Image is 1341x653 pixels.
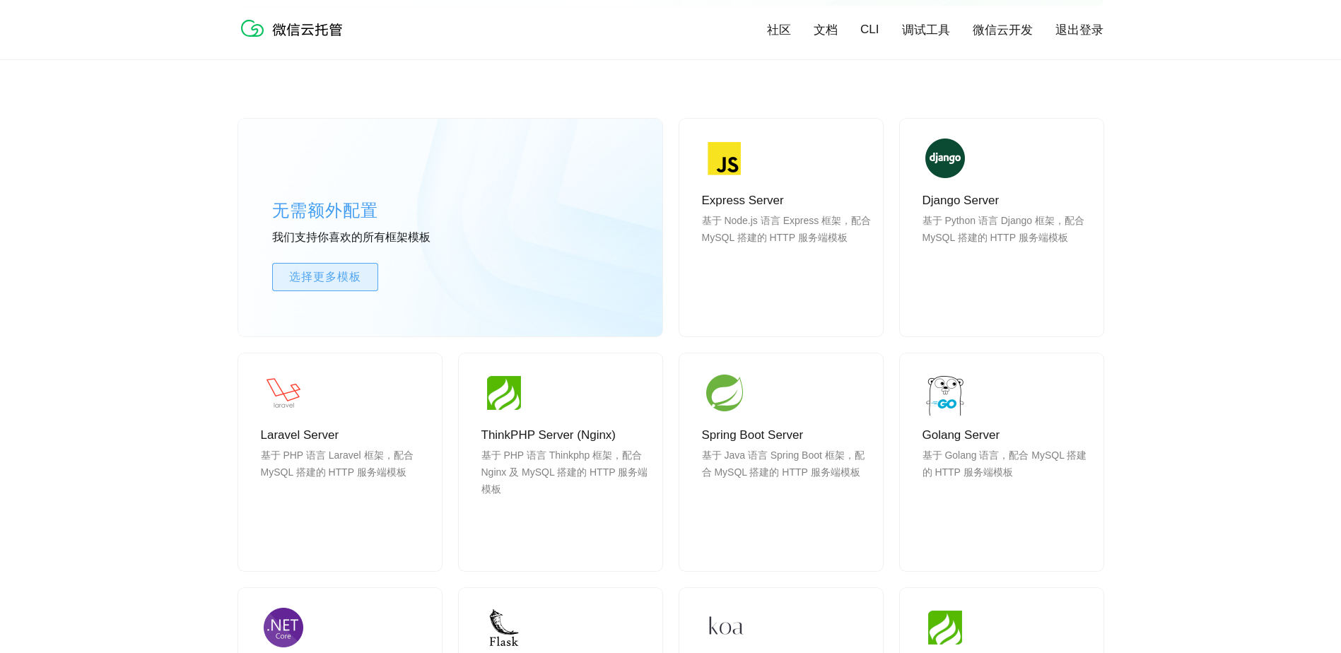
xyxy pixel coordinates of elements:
[767,22,791,38] a: 社区
[261,447,431,514] p: 基于 PHP 语言 Laravel 框架，配合 MySQL 搭建的 HTTP 服务端模板
[702,192,872,209] p: Express Server
[273,269,377,286] span: 选择更多模板
[814,22,838,38] a: 文档
[238,14,351,42] img: 微信云托管
[1055,22,1103,38] a: 退出登录
[238,33,351,45] a: 微信云托管
[860,23,879,37] a: CLI
[481,427,651,444] p: ThinkPHP Server (Nginx)
[973,22,1033,38] a: 微信云开发
[272,230,484,246] p: 我们支持你喜欢的所有框架模板
[923,212,1092,280] p: 基于 Python 语言 Django 框架，配合 MySQL 搭建的 HTTP 服务端模板
[481,447,651,514] p: 基于 PHP 语言 Thinkphp 框架，配合 Nginx 及 MySQL 搭建的 HTTP 服务端模板
[702,427,872,444] p: Spring Boot Server
[923,192,1092,209] p: Django Server
[272,196,484,225] p: 无需额外配置
[261,427,431,444] p: Laravel Server
[923,447,1092,514] p: 基于 Golang 语言，配合 MySQL 搭建的 HTTP 服务端模板
[902,22,950,38] a: 调试工具
[702,447,872,514] p: 基于 Java 语言 Spring Boot 框架，配合 MySQL 搭建的 HTTP 服务端模板
[923,427,1092,444] p: Golang Server
[702,212,872,280] p: 基于 Node.js 语言 Express 框架，配合 MySQL 搭建的 HTTP 服务端模板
